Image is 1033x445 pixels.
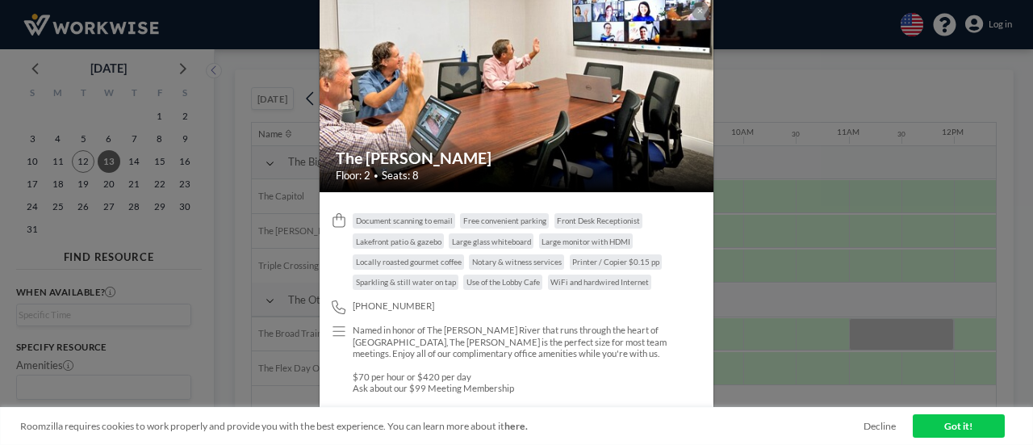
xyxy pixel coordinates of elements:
span: Floor: 2 [336,169,370,182]
p: Ask about our $99 Meeting Membership [353,383,687,394]
h2: The [PERSON_NAME] [336,149,700,168]
span: Sparkling & still water on tap [356,277,456,287]
span: Document scanning to email [356,216,453,225]
span: Notary & witness services [472,257,562,267]
p: $70 per hour or $420 per day [353,372,687,383]
span: Large monitor with HDMI [542,237,630,246]
span: Printer / Copier $0.15 pp [572,257,659,267]
span: Use of the Lobby Cafe [466,277,540,287]
span: Large glass whiteboard [452,237,531,246]
span: Roomzilla requires cookies to work properly and provide you with the best experience. You can lea... [20,420,864,432]
a: Decline [864,420,896,432]
a: here. [504,420,528,432]
span: Lakefront patio & gazebo [356,237,441,246]
span: • [374,170,378,180]
p: Named in honor of The [PERSON_NAME] River that runs through the heart of [GEOGRAPHIC_DATA], The [... [353,325,687,359]
span: Locally roasted gourmet coffee [356,257,462,267]
span: Front Desk Receptionist [557,216,640,225]
span: Free convenient parking [463,216,546,225]
span: Seats: 8 [382,169,419,182]
span: [PHONE_NUMBER] [353,300,434,312]
a: Got it! [913,414,1005,437]
span: WiFi and hardwired Internet [550,277,649,287]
